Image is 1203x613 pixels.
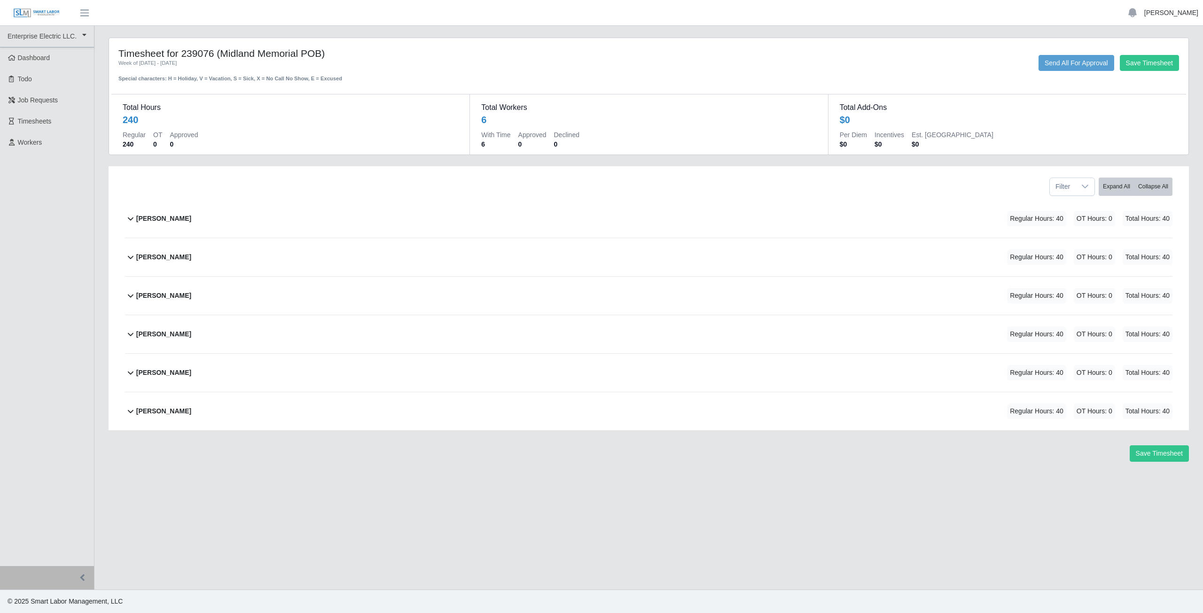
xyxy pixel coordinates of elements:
span: Filter [1050,178,1076,195]
b: [PERSON_NAME] [136,406,191,416]
button: Collapse All [1134,178,1172,196]
img: SLM Logo [13,8,60,18]
dd: $0 [840,140,867,149]
span: Todo [18,75,32,83]
dd: 0 [554,140,579,149]
button: [PERSON_NAME] Regular Hours: 40 OT Hours: 0 Total Hours: 40 [125,238,1172,276]
span: Regular Hours: 40 [1007,249,1066,265]
dt: With Time [481,130,510,140]
button: Save Timesheet [1130,445,1189,462]
h4: Timesheet for 239076 (Midland Memorial POB) [118,47,552,59]
div: Week of [DATE] - [DATE] [118,59,552,67]
span: Total Hours: 40 [1123,403,1172,419]
b: [PERSON_NAME] [136,329,191,339]
span: Total Hours: 40 [1123,211,1172,226]
dt: OT [153,130,162,140]
span: OT Hours: 0 [1074,403,1115,419]
div: 6 [481,113,486,126]
dt: Approved [170,130,198,140]
dt: Incentives [875,130,904,140]
span: © 2025 Smart Labor Management, LLC [8,597,123,605]
span: Total Hours: 40 [1123,326,1172,342]
span: OT Hours: 0 [1074,211,1115,226]
dd: $0 [875,140,904,149]
span: OT Hours: 0 [1074,365,1115,380]
dt: Per Diem [840,130,867,140]
div: 240 [123,113,138,126]
span: OT Hours: 0 [1074,326,1115,342]
div: $0 [840,113,850,126]
button: [PERSON_NAME] Regular Hours: 40 OT Hours: 0 Total Hours: 40 [125,200,1172,238]
button: [PERSON_NAME] Regular Hours: 40 OT Hours: 0 Total Hours: 40 [125,354,1172,392]
dt: Total Hours [123,102,458,113]
span: Regular Hours: 40 [1007,365,1066,380]
dt: Total Workers [481,102,816,113]
b: [PERSON_NAME] [136,291,191,301]
dd: 0 [518,140,547,149]
button: [PERSON_NAME] Regular Hours: 40 OT Hours: 0 Total Hours: 40 [125,392,1172,430]
button: Send All For Approval [1039,55,1114,71]
b: [PERSON_NAME] [136,368,191,378]
span: Total Hours: 40 [1123,249,1172,265]
span: Regular Hours: 40 [1007,403,1066,419]
dd: 240 [123,140,146,149]
button: [PERSON_NAME] Regular Hours: 40 OT Hours: 0 Total Hours: 40 [125,315,1172,353]
dd: $0 [912,140,993,149]
span: Total Hours: 40 [1123,288,1172,303]
dd: 6 [481,140,510,149]
dd: 0 [170,140,198,149]
span: Regular Hours: 40 [1007,288,1066,303]
dt: Regular [123,130,146,140]
span: Regular Hours: 40 [1007,211,1066,226]
div: bulk actions [1099,178,1172,196]
dd: 0 [153,140,162,149]
span: OT Hours: 0 [1074,288,1115,303]
button: Save Timesheet [1120,55,1179,71]
span: OT Hours: 0 [1074,249,1115,265]
dt: Approved [518,130,547,140]
span: Job Requests [18,96,58,104]
button: Expand All [1099,178,1134,196]
span: Regular Hours: 40 [1007,326,1066,342]
b: [PERSON_NAME] [136,252,191,262]
span: Workers [18,139,42,146]
dt: Declined [554,130,579,140]
span: Total Hours: 40 [1123,365,1172,380]
button: [PERSON_NAME] Regular Hours: 40 OT Hours: 0 Total Hours: 40 [125,277,1172,315]
a: [PERSON_NAME] [1144,8,1198,18]
dt: Total Add-Ons [840,102,1175,113]
dt: Est. [GEOGRAPHIC_DATA] [912,130,993,140]
div: Special characters: H = Holiday, V = Vacation, S = Sick, X = No Call No Show, E = Excused [118,67,552,83]
span: Timesheets [18,117,52,125]
b: [PERSON_NAME] [136,214,191,224]
span: Dashboard [18,54,50,62]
